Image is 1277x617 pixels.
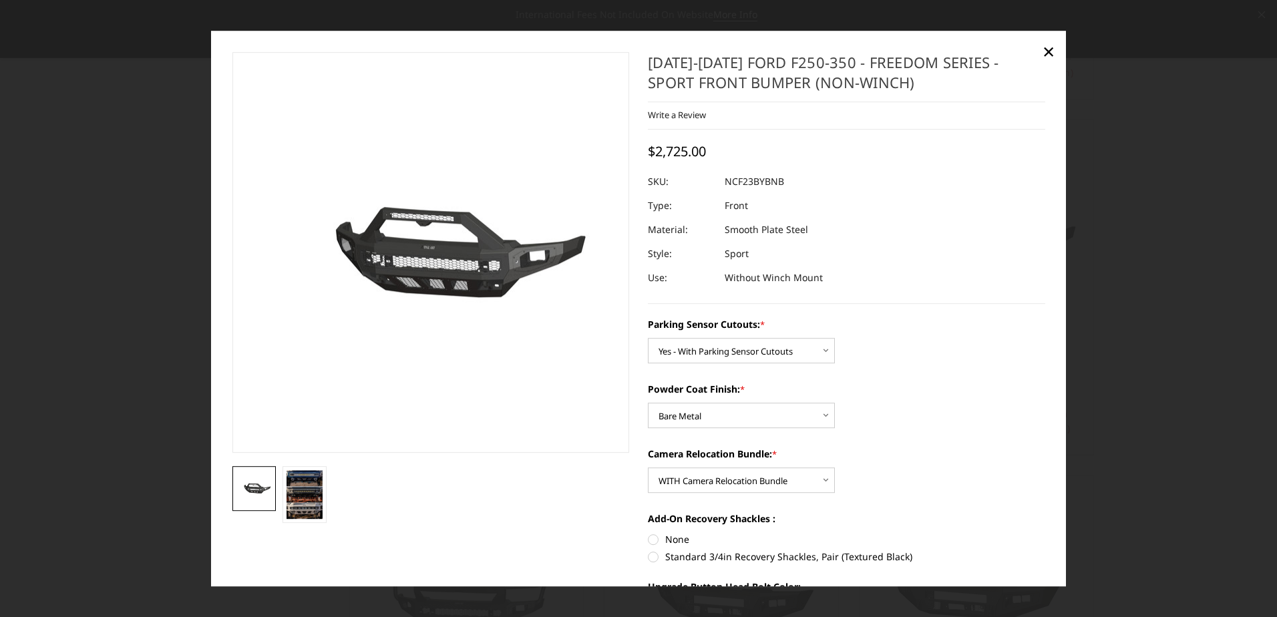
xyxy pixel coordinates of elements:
[236,480,272,497] img: 2023-2025 Ford F250-350 - Freedom Series - Sport Front Bumper (non-winch)
[648,143,706,161] span: $2,725.00
[648,52,1045,102] h1: [DATE]-[DATE] Ford F250-350 - Freedom Series - Sport Front Bumper (non-winch)
[648,550,1045,564] label: Standard 3/4in Recovery Shackles, Pair (Textured Black)
[648,318,1045,332] label: Parking Sensor Cutouts:
[725,266,823,290] dd: Without Winch Mount
[648,512,1045,526] label: Add-On Recovery Shackles :
[648,580,1045,594] label: Upgrade Button Head Bolt Color:
[725,242,749,266] dd: Sport
[648,383,1045,397] label: Powder Coat Finish:
[648,218,715,242] dt: Material:
[648,242,715,266] dt: Style:
[648,194,715,218] dt: Type:
[1043,37,1055,65] span: ×
[648,533,1045,547] label: None
[287,470,323,520] img: Multiple lighting options
[648,266,715,290] dt: Use:
[648,109,706,121] a: Write a Review
[1210,553,1277,617] iframe: Chat Widget
[648,170,715,194] dt: SKU:
[232,52,630,453] a: 2023-2025 Ford F250-350 - Freedom Series - Sport Front Bumper (non-winch)
[648,447,1045,461] label: Camera Relocation Bundle:
[1038,41,1059,62] a: Close
[725,194,748,218] dd: Front
[725,218,808,242] dd: Smooth Plate Steel
[725,170,784,194] dd: NCF23BYBNB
